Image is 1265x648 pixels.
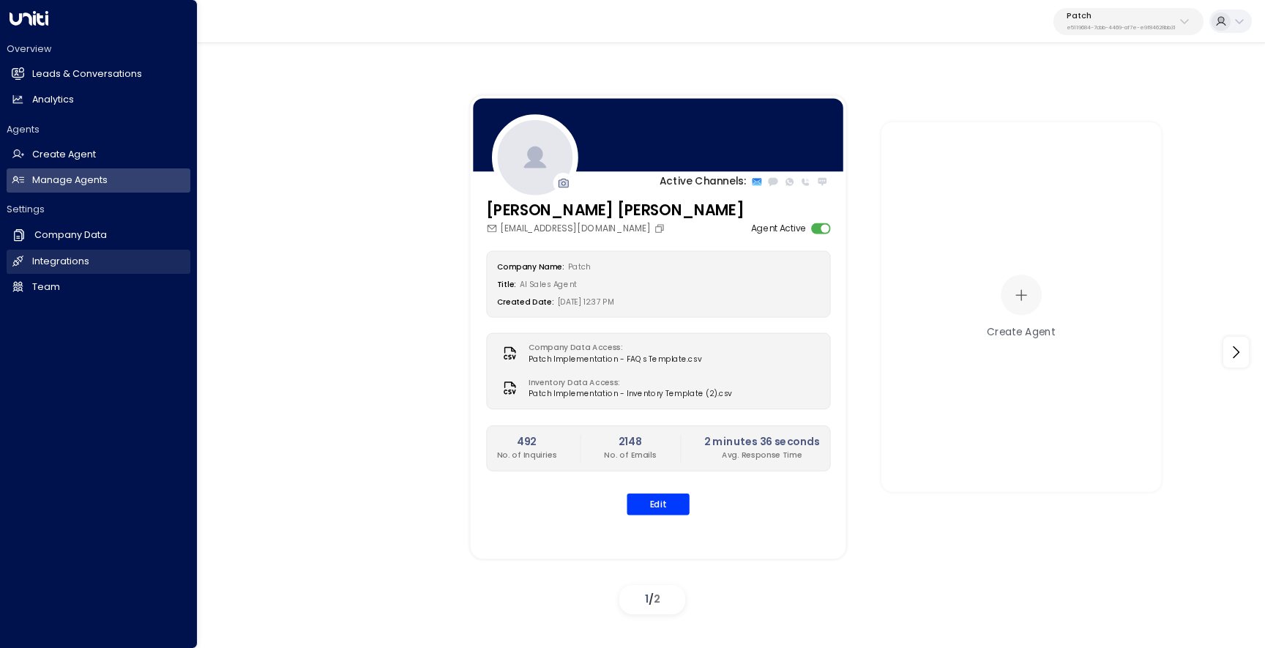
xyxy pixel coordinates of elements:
p: Active Channels: [660,175,746,190]
p: e5119684-7cbb-4469-af7e-e9f84628bb31 [1067,25,1176,31]
h3: [PERSON_NAME] [PERSON_NAME] [486,200,744,223]
label: Company Name: [497,262,564,272]
h2: Leads & Conversations [32,67,142,81]
label: Title: [497,280,517,290]
label: Agent Active [751,223,807,236]
p: No. of Emails [604,450,656,461]
a: Analytics [7,88,190,112]
a: Integrations [7,250,190,274]
h2: Settings [7,203,190,216]
span: Patch Implementation - FAQs Template.csv [529,354,702,365]
p: Avg. Response Time [704,450,820,461]
h2: Company Data [34,228,107,242]
h2: Overview [7,42,190,56]
div: [EMAIL_ADDRESS][DOMAIN_NAME] [486,223,744,236]
h2: Integrations [32,255,89,269]
a: Leads & Conversations [7,62,190,86]
label: Inventory Data Access: [529,378,726,389]
span: Patch Implementation - Inventory Template (2).csv [529,389,732,400]
span: AI Sales Agent [520,280,577,290]
button: Patche5119684-7cbb-4469-af7e-e9f84628bb31 [1053,8,1204,35]
h2: Team [32,280,60,294]
span: 2 [654,592,660,606]
span: 1 [645,592,649,606]
a: Create Agent [7,143,190,167]
h2: Agents [7,123,190,136]
span: [DATE] 12:37 PM [558,297,615,308]
h2: 2148 [604,435,656,450]
button: Edit [627,494,690,515]
label: Created Date: [497,297,554,308]
h2: Analytics [32,93,74,107]
label: Company Data Access: [529,343,695,354]
h2: Create Agent [32,148,96,162]
p: Patch [1067,12,1176,21]
a: Manage Agents [7,168,190,193]
a: Team [7,275,190,299]
p: No. of Inquiries [497,450,557,461]
h2: 2 minutes 36 seconds [704,435,820,450]
div: / [619,585,685,614]
a: Company Data [7,223,190,247]
div: Create Agent [987,324,1056,340]
h2: 492 [497,435,557,450]
h2: Manage Agents [32,174,108,187]
span: Patch [568,262,591,272]
button: Copy [654,223,668,234]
